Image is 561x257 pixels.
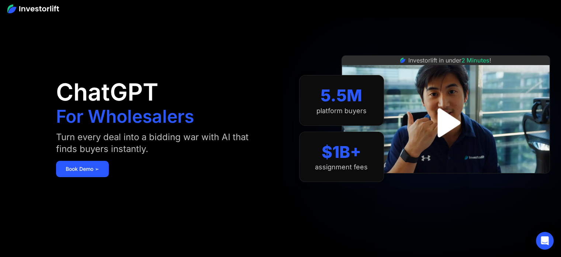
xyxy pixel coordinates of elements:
span: 2 Minutes [461,57,489,64]
div: $1B+ [322,142,361,162]
a: Book Demo ➢ [56,161,109,177]
div: Turn every deal into a bidding war with AI that finds buyers instantly. [56,131,259,155]
div: 5.5M [321,86,362,105]
h1: For Wholesalers [56,108,194,125]
div: Open Intercom Messenger [536,232,554,250]
iframe: Customer reviews powered by Trustpilot [390,177,501,186]
a: open lightbox [423,101,468,145]
div: platform buyers [316,107,367,115]
h1: ChatGPT [56,80,158,104]
div: Investorlift in under ! [408,56,491,65]
div: assignment fees [315,163,368,171]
